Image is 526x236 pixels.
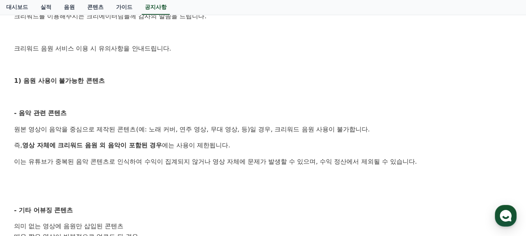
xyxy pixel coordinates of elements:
strong: 영상 자체에 크리워드 음원 외 음악이 포함된 경우 [22,142,162,149]
p: 크리워드를 이용해주시는 크리에이터님들께 감사의 말씀을 드립니다. [14,11,512,21]
strong: - 음악 관련 콘텐츠 [14,109,67,117]
a: 대화 [51,171,100,191]
span: 설정 [120,183,130,189]
p: 이는 유튜브가 중복된 음악 콘텐츠로 인식하여 수익이 집계되지 않거나 영상 자체에 문제가 발생할 수 있으며, 수익 정산에서 제외될 수 있습니다. [14,157,512,167]
li: 의미 없는 영상에 음원만 삽입된 콘텐츠 [14,221,512,232]
p: 즉, 에는 사용이 제한됩니다. [14,140,512,150]
span: 홈 [25,183,29,189]
span: 대화 [71,184,81,190]
p: 크리워드 음원 서비스 이용 시 유의사항을 안내드립니다. [14,44,512,54]
a: 홈 [2,171,51,191]
strong: 1) 음원 사용이 불가능한 콘텐츠 [14,77,105,84]
a: 설정 [100,171,150,191]
p: 원본 영상이 음악을 중심으로 제작된 콘텐츠(예: 노래 커버, 연주 영상, 무대 영상, 등)일 경우, 크리워드 음원 사용이 불가합니다. [14,124,512,135]
strong: - 기타 어뷰징 콘텐츠 [14,206,73,214]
